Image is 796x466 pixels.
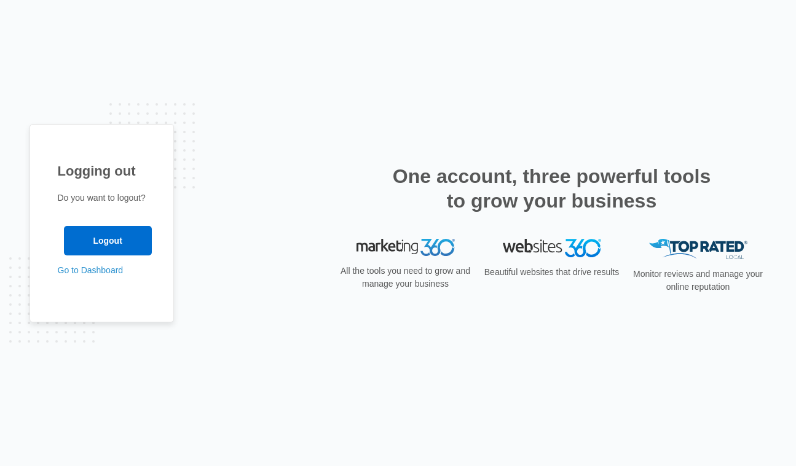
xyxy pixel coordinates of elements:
a: Go to Dashboard [58,265,124,275]
p: All the tools you need to grow and manage your business [337,265,475,290]
h1: Logging out [58,161,146,181]
p: Monitor reviews and manage your online reputation [629,268,767,293]
img: Websites 360 [503,239,601,257]
p: Beautiful websites that drive results [483,266,621,279]
input: Logout [64,226,152,255]
img: Marketing 360 [357,239,455,256]
img: Top Rated Local [649,239,747,259]
p: Do you want to logout? [58,192,146,204]
h2: One account, three powerful tools to grow your business [389,164,715,213]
